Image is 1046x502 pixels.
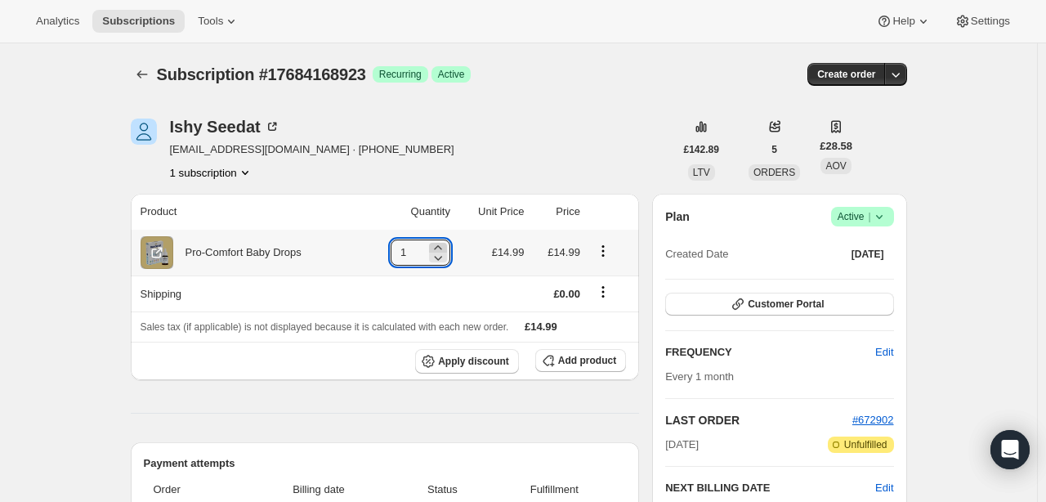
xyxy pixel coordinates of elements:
[852,248,884,261] span: [DATE]
[590,283,616,301] button: Shipping actions
[363,194,454,230] th: Quantity
[825,160,846,172] span: AOV
[868,210,870,223] span: |
[971,15,1010,28] span: Settings
[144,455,627,472] h2: Payment attempts
[131,276,364,312] th: Shipping
[762,138,787,161] button: 5
[674,138,729,161] button: £142.89
[188,10,249,33] button: Tools
[844,438,887,451] span: Unfulfilled
[842,243,894,266] button: [DATE]
[990,430,1030,469] div: Open Intercom Messenger
[455,194,529,230] th: Unit Price
[865,339,903,365] button: Edit
[131,194,364,230] th: Product
[665,370,734,383] span: Every 1 month
[141,236,173,269] img: product img
[852,412,894,428] button: #672902
[665,437,699,453] span: [DATE]
[553,288,580,300] span: £0.00
[945,10,1020,33] button: Settings
[665,344,875,361] h2: FREQUENCY
[438,68,465,81] span: Active
[131,63,154,86] button: Subscriptions
[875,344,893,361] span: Edit
[820,138,852,155] span: £28.58
[170,119,280,135] div: Ishy Seedat
[131,119,157,145] span: Ishy Seedat
[665,480,875,496] h2: NEXT BILLING DATE
[379,68,422,81] span: Recurring
[157,65,366,83] span: Subscription #17684168923
[771,143,777,156] span: 5
[590,242,616,260] button: Product actions
[665,208,690,225] h2: Plan
[693,167,710,178] span: LTV
[866,10,941,33] button: Help
[852,414,894,426] a: #672902
[492,246,525,258] span: £14.99
[665,412,852,428] h2: LAST ORDER
[415,349,519,374] button: Apply discount
[170,141,454,158] span: [EMAIL_ADDRESS][DOMAIN_NAME] · [PHONE_NUMBER]
[141,321,509,333] span: Sales tax (if applicable) is not displayed because it is calculated with each new order.
[529,194,585,230] th: Price
[807,63,885,86] button: Create order
[492,482,616,498] span: Fulfillment
[753,167,795,178] span: ORDERS
[875,480,893,496] button: Edit
[665,293,893,316] button: Customer Portal
[198,15,223,28] span: Tools
[548,246,580,258] span: £14.99
[558,354,616,367] span: Add product
[102,15,175,28] span: Subscriptions
[438,355,509,368] span: Apply discount
[817,68,875,81] span: Create order
[26,10,89,33] button: Analytics
[525,320,557,333] span: £14.99
[92,10,185,33] button: Subscriptions
[402,482,482,498] span: Status
[665,246,728,262] span: Created Date
[36,15,79,28] span: Analytics
[838,208,887,225] span: Active
[892,15,914,28] span: Help
[535,349,626,372] button: Add product
[170,164,253,181] button: Product actions
[244,482,392,498] span: Billing date
[748,298,824,311] span: Customer Portal
[173,244,302,261] div: Pro-Comfort Baby Drops
[684,143,719,156] span: £142.89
